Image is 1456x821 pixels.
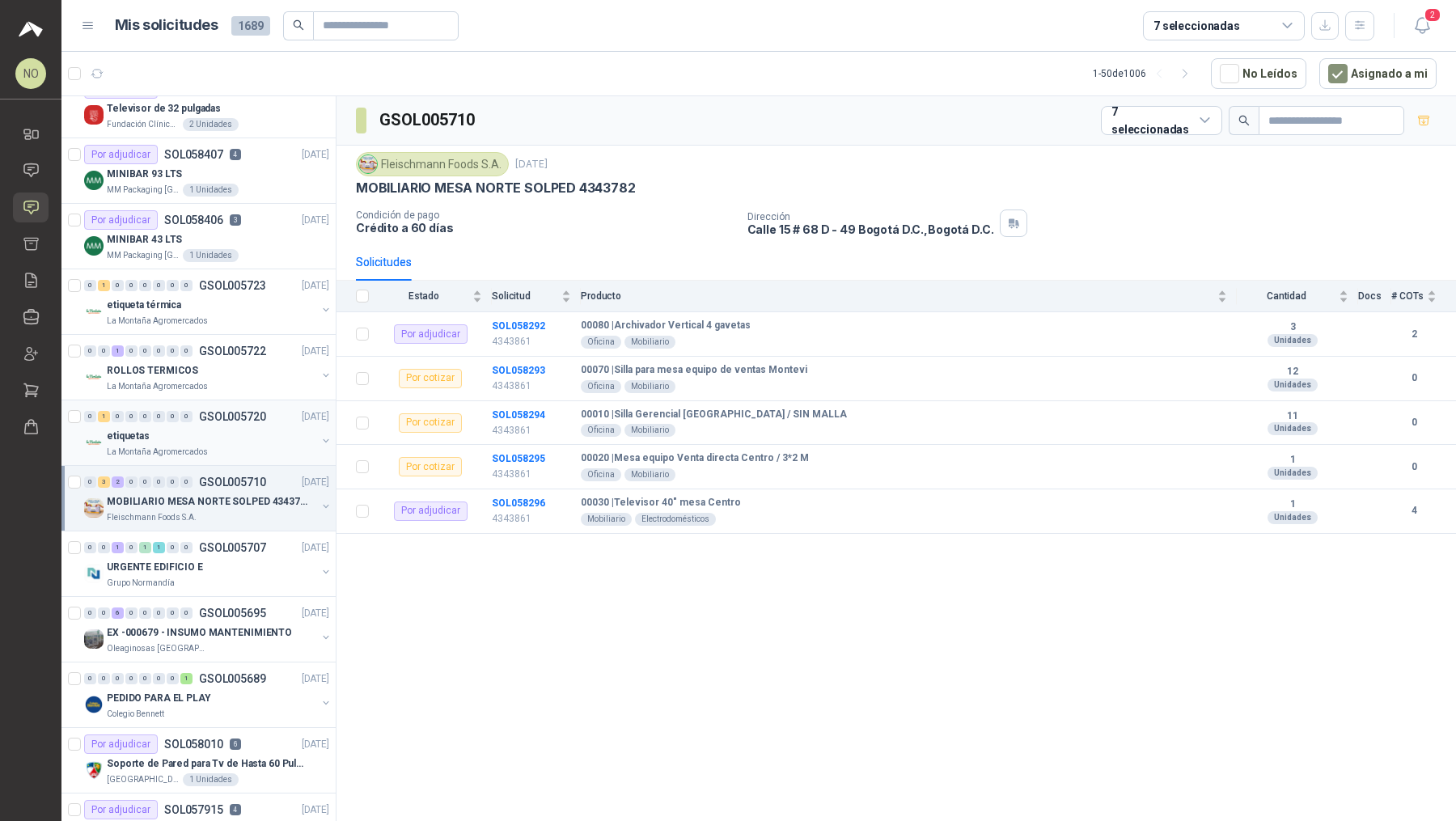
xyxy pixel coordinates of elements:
[98,411,110,422] div: 1
[107,184,180,197] p: MM Packaging [GEOGRAPHIC_DATA]
[107,511,197,524] p: Fleischmann Foods S.A.
[1391,290,1424,302] span: # COTs
[107,577,175,590] p: Grupo Normandía
[399,457,462,476] div: Por cotizar
[302,802,329,818] p: [DATE]
[180,345,193,357] div: 0
[1391,415,1437,430] b: 0
[84,695,104,714] img: Company Logo
[581,424,621,437] div: Oficina
[183,118,239,131] div: 2 Unidades
[61,138,336,204] a: Por adjudicarSOL0584074[DATE] Company LogoMINIBAR 93 LTSMM Packaging [GEOGRAPHIC_DATA]1 Unidades
[153,476,165,488] div: 0
[107,167,182,182] p: MINIBAR 93 LTS
[747,222,994,236] p: Calle 15 # 68 D - 49 Bogotá D.C. , Bogotá D.C.
[107,691,211,706] p: PEDIDO PARA EL PLAY
[1268,379,1318,391] div: Unidades
[581,513,632,526] div: Mobiliario
[84,564,104,583] img: Company Logo
[1237,454,1348,467] b: 1
[153,411,165,422] div: 0
[139,345,151,357] div: 0
[1153,17,1240,35] div: 7 seleccionadas
[107,298,181,313] p: etiqueta térmica
[1268,511,1318,524] div: Unidades
[581,497,741,510] b: 00030 | Televisor 40" mesa Centro
[164,149,223,160] p: SOL058407
[1093,61,1198,87] div: 1 - 50 de 1006
[1268,334,1318,347] div: Unidades
[747,211,994,222] p: Dirección
[492,290,558,302] span: Solicitud
[183,249,239,262] div: 1 Unidades
[624,380,675,393] div: Mobiliario
[356,152,509,176] div: Fleischmann Foods S.A.
[1391,281,1456,312] th: # COTs
[492,423,571,438] p: 4343861
[1268,422,1318,435] div: Unidades
[125,280,138,291] div: 0
[98,542,110,553] div: 0
[125,607,138,619] div: 0
[1211,58,1306,89] button: No Leídos
[84,538,332,590] a: 0 0 1 0 1 1 0 0 GSOL005707[DATE] Company LogoURGENTE EDIFICIO EGrupo Normandía
[581,290,1214,302] span: Producto
[107,708,164,721] p: Colegio Bennett
[492,497,545,509] a: SOL058296
[180,280,193,291] div: 0
[84,210,158,230] div: Por adjudicar
[125,345,138,357] div: 0
[399,413,462,433] div: Por cotizar
[302,409,329,425] p: [DATE]
[153,345,165,357] div: 0
[107,625,292,641] p: EX -000679 - INSUMO MANTENIMIENTO
[1268,467,1318,480] div: Unidades
[1237,281,1358,312] th: Cantidad
[302,671,329,687] p: [DATE]
[139,476,151,488] div: 0
[112,476,124,488] div: 2
[164,804,223,815] p: SOL057915
[84,760,104,780] img: Company Logo
[492,453,545,464] b: SOL058295
[84,498,104,518] img: Company Logo
[1237,321,1348,334] b: 3
[84,302,104,321] img: Company Logo
[359,155,377,173] img: Company Logo
[581,408,847,421] b: 00010 | Silla Gerencial [GEOGRAPHIC_DATA] / SIN MALLA
[515,157,548,172] p: [DATE]
[1238,115,1250,126] span: search
[356,209,734,221] p: Condición de pago
[84,171,104,190] img: Company Logo
[1237,498,1348,511] b: 1
[399,369,462,388] div: Por cotizar
[84,603,332,655] a: 0 0 6 0 0 0 0 0 GSOL005695[DATE] Company LogoEX -000679 - INSUMO MANTENIMIENTOOleaginosas [GEOGRA...
[115,14,218,37] h1: Mis solicitudes
[84,472,332,524] a: 0 3 2 0 0 0 0 0 GSOL005710[DATE] Company LogoMOBILIARIO MESA NORTE SOLPED 4343782Fleischmann Food...
[139,607,151,619] div: 0
[84,433,104,452] img: Company Logo
[98,476,110,488] div: 3
[492,379,571,394] p: 4343861
[84,607,96,619] div: 0
[15,58,46,89] div: NO
[98,345,110,357] div: 0
[84,734,158,754] div: Por adjudicar
[302,147,329,163] p: [DATE]
[107,756,308,772] p: Soporte de Pared para Tv de Hasta 60 Pulgadas con Brazo Articulado
[107,446,208,459] p: La Montaña Agromercados
[98,607,110,619] div: 0
[61,204,336,269] a: Por adjudicarSOL0584063[DATE] Company LogoMINIBAR 43 LTSMM Packaging [GEOGRAPHIC_DATA]1 Unidades
[199,542,266,553] p: GSOL005707
[98,280,110,291] div: 1
[1407,11,1437,40] button: 2
[84,411,96,422] div: 0
[1111,103,1193,138] div: 7 seleccionadas
[581,380,621,393] div: Oficina
[492,409,545,421] a: SOL058294
[492,365,545,376] a: SOL058293
[167,542,179,553] div: 0
[19,19,43,39] img: Logo peakr
[199,607,266,619] p: GSOL005695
